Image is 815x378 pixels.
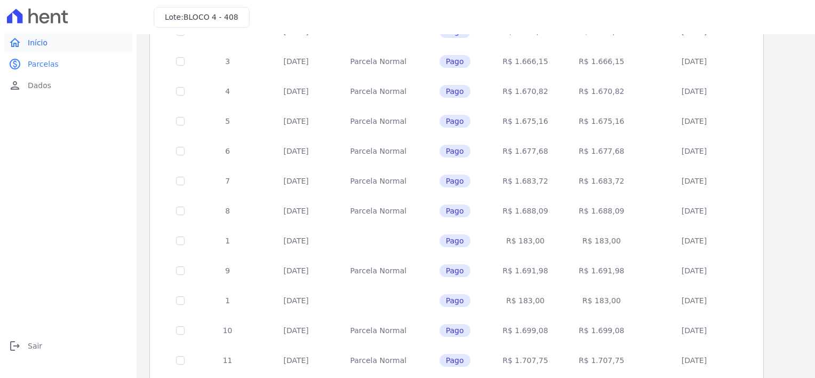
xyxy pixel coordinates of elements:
td: [DATE] [258,316,334,345]
span: Pago [440,115,470,128]
td: R$ 1.707,75 [488,345,564,375]
td: R$ 183,00 [488,226,564,256]
td: Parcela Normal [334,256,422,286]
td: [DATE] [258,226,334,256]
input: Só é possível selecionar pagamentos em aberto [176,326,185,335]
input: Só é possível selecionar pagamentos em aberto [176,57,185,66]
td: [DATE] [258,286,334,316]
td: [DATE] [258,106,334,136]
td: R$ 183,00 [563,286,640,316]
td: Parcela Normal [334,136,422,166]
td: R$ 1.699,08 [563,316,640,345]
td: R$ 1.677,68 [563,136,640,166]
td: [DATE] [640,256,749,286]
i: paid [9,58,21,70]
td: [DATE] [640,76,749,106]
td: 10 [197,316,258,345]
span: Pago [440,85,470,98]
span: Sair [28,341,42,351]
td: 1 [197,286,258,316]
td: R$ 1.688,09 [488,196,564,226]
span: Início [28,37,47,48]
td: Parcela Normal [334,166,422,196]
td: R$ 1.683,72 [488,166,564,196]
td: [DATE] [640,226,749,256]
td: [DATE] [258,256,334,286]
td: [DATE] [640,166,749,196]
td: R$ 1.699,08 [488,316,564,345]
td: R$ 1.707,75 [563,345,640,375]
td: R$ 1.691,98 [488,256,564,286]
td: Parcela Normal [334,345,422,375]
td: 9 [197,256,258,286]
span: Dados [28,80,51,91]
span: Pago [440,204,470,217]
td: R$ 1.670,82 [488,76,564,106]
span: Pago [440,145,470,157]
td: R$ 1.691,98 [563,256,640,286]
input: Só é possível selecionar pagamentos em aberto [176,147,185,155]
td: [DATE] [640,106,749,136]
td: R$ 1.666,15 [563,46,640,76]
span: Parcelas [28,59,59,69]
span: Pago [440,294,470,307]
span: Pago [440,234,470,247]
i: person [9,79,21,92]
td: [DATE] [640,286,749,316]
input: Só é possível selecionar pagamentos em aberto [176,266,185,275]
td: Parcela Normal [334,196,422,226]
input: Só é possível selecionar pagamentos em aberto [176,117,185,125]
td: [DATE] [258,76,334,106]
td: 11 [197,345,258,375]
td: [DATE] [258,136,334,166]
td: [DATE] [258,345,334,375]
td: [DATE] [640,46,749,76]
td: [DATE] [258,46,334,76]
input: Só é possível selecionar pagamentos em aberto [176,237,185,245]
td: R$ 1.677,68 [488,136,564,166]
td: 1 [197,226,258,256]
i: logout [9,340,21,352]
td: R$ 1.670,82 [563,76,640,106]
td: R$ 1.675,16 [488,106,564,136]
td: Parcela Normal [334,76,422,106]
i: home [9,36,21,49]
a: personDados [4,75,132,96]
td: 7 [197,166,258,196]
td: R$ 183,00 [563,226,640,256]
span: Pago [440,324,470,337]
a: paidParcelas [4,53,132,75]
h3: Lote: [165,12,238,23]
input: Só é possível selecionar pagamentos em aberto [176,296,185,305]
td: [DATE] [640,345,749,375]
span: Pago [440,55,470,68]
td: R$ 1.683,72 [563,166,640,196]
input: Só é possível selecionar pagamentos em aberto [176,356,185,365]
span: Pago [440,175,470,187]
input: Só é possível selecionar pagamentos em aberto [176,177,185,185]
td: 8 [197,196,258,226]
td: R$ 1.666,15 [488,46,564,76]
td: Parcela Normal [334,106,422,136]
td: R$ 1.688,09 [563,196,640,226]
span: BLOCO 4 - 408 [183,13,238,21]
td: Parcela Normal [334,316,422,345]
span: Pago [440,354,470,367]
td: 5 [197,106,258,136]
a: homeInício [4,32,132,53]
input: Só é possível selecionar pagamentos em aberto [176,207,185,215]
span: Pago [440,264,470,277]
td: [DATE] [640,136,749,166]
td: [DATE] [640,316,749,345]
td: 3 [197,46,258,76]
td: [DATE] [258,166,334,196]
td: 6 [197,136,258,166]
td: Parcela Normal [334,46,422,76]
td: 4 [197,76,258,106]
td: R$ 183,00 [488,286,564,316]
td: [DATE] [640,196,749,226]
td: R$ 1.675,16 [563,106,640,136]
a: logoutSair [4,335,132,357]
input: Só é possível selecionar pagamentos em aberto [176,87,185,96]
td: [DATE] [258,196,334,226]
